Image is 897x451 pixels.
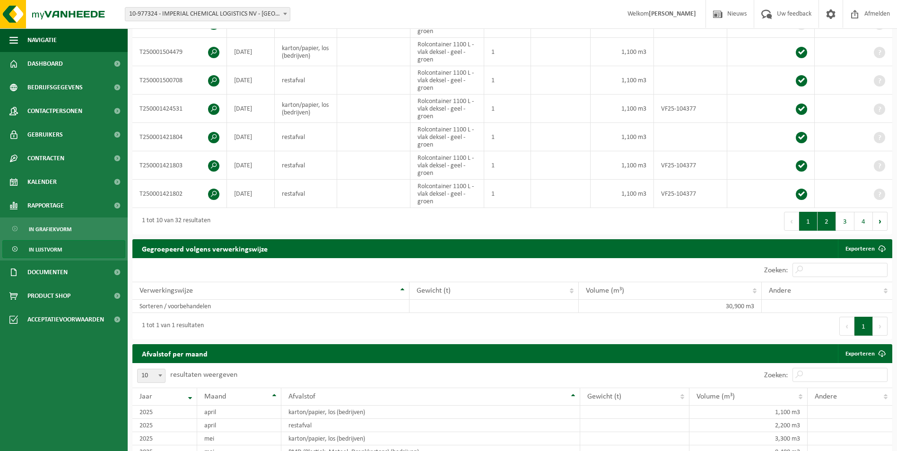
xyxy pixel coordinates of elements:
[689,406,808,419] td: 1,100 m3
[132,432,197,445] td: 2025
[484,180,531,208] td: 1
[27,170,57,194] span: Kalender
[689,419,808,432] td: 2,200 m3
[227,180,275,208] td: [DATE]
[281,406,580,419] td: karton/papier, los (bedrijven)
[854,212,873,231] button: 4
[591,180,654,208] td: 1,100 m3
[27,28,57,52] span: Navigatie
[873,212,888,231] button: Next
[836,212,854,231] button: 3
[275,151,338,180] td: restafval
[137,213,210,230] div: 1 tot 10 van 32 resultaten
[132,419,197,432] td: 2025
[132,239,277,258] h2: Gegroepeerd volgens verwerkingswijze
[410,123,485,151] td: Rolcontainer 1100 L - vlak deksel - geel - groen
[227,66,275,95] td: [DATE]
[410,180,485,208] td: Rolcontainer 1100 L - vlak deksel - geel - groen
[410,38,485,66] td: Rolcontainer 1100 L - vlak deksel - geel - groen
[484,123,531,151] td: 1
[275,123,338,151] td: restafval
[410,151,485,180] td: Rolcontainer 1100 L - vlak deksel - geel - groen
[197,419,281,432] td: april
[591,38,654,66] td: 1,100 m3
[587,393,621,400] span: Gewicht (t)
[591,151,654,180] td: 1,100 m3
[586,287,624,295] span: Volume (m³)
[838,344,891,363] a: Exporteren
[818,212,836,231] button: 2
[125,7,290,21] span: 10-977324 - IMPERIAL CHEMICAL LOGISTICS NV - KALLO
[139,287,193,295] span: Verwerkingswijze
[27,260,68,284] span: Documenten
[132,300,409,313] td: Sorteren / voorbehandelen
[132,344,217,363] h2: Afvalstof per maand
[132,38,227,66] td: T250001504479
[27,123,63,147] span: Gebruikers
[132,151,227,180] td: T250001421803
[132,406,197,419] td: 2025
[649,10,696,17] strong: [PERSON_NAME]
[484,95,531,123] td: 1
[591,95,654,123] td: 1,100 m3
[815,393,837,400] span: Andere
[769,287,791,295] span: Andere
[281,432,580,445] td: karton/papier, los (bedrijven)
[137,369,165,383] span: 10
[27,76,83,99] span: Bedrijfsgegevens
[27,99,82,123] span: Contactpersonen
[227,38,275,66] td: [DATE]
[839,317,854,336] button: Previous
[838,239,891,258] a: Exporteren
[227,123,275,151] td: [DATE]
[137,318,204,335] div: 1 tot 1 van 1 resultaten
[27,308,104,331] span: Acceptatievoorwaarden
[29,241,62,259] span: In lijstvorm
[2,220,125,238] a: In grafiekvorm
[138,369,165,382] span: 10
[873,317,888,336] button: Next
[125,8,290,21] span: 10-977324 - IMPERIAL CHEMICAL LOGISTICS NV - KALLO
[654,95,727,123] td: VF25-104377
[27,52,63,76] span: Dashboard
[275,66,338,95] td: restafval
[579,300,761,313] td: 30,900 m3
[132,66,227,95] td: T250001500708
[275,38,338,66] td: karton/papier, los (bedrijven)
[139,393,152,400] span: Jaar
[854,317,873,336] button: 1
[654,151,727,180] td: VF25-104377
[132,123,227,151] td: T250001421804
[27,194,64,217] span: Rapportage
[27,147,64,170] span: Contracten
[27,284,70,308] span: Product Shop
[410,66,485,95] td: Rolcontainer 1100 L - vlak deksel - geel - groen
[764,267,788,274] label: Zoeken:
[689,432,808,445] td: 3,300 m3
[784,212,799,231] button: Previous
[132,180,227,208] td: T250001421802
[275,95,338,123] td: karton/papier, los (bedrijven)
[410,95,485,123] td: Rolcontainer 1100 L - vlak deksel - geel - groen
[799,212,818,231] button: 1
[227,95,275,123] td: [DATE]
[484,151,531,180] td: 1
[197,432,281,445] td: mei
[591,123,654,151] td: 1,100 m3
[417,287,451,295] span: Gewicht (t)
[697,393,735,400] span: Volume (m³)
[484,38,531,66] td: 1
[170,371,237,379] label: resultaten weergeven
[288,393,315,400] span: Afvalstof
[2,240,125,258] a: In lijstvorm
[484,66,531,95] td: 1
[197,406,281,419] td: april
[204,393,226,400] span: Maand
[132,95,227,123] td: T250001424531
[591,66,654,95] td: 1,100 m3
[654,180,727,208] td: VF25-104377
[281,419,580,432] td: restafval
[764,372,788,379] label: Zoeken:
[275,180,338,208] td: restafval
[227,151,275,180] td: [DATE]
